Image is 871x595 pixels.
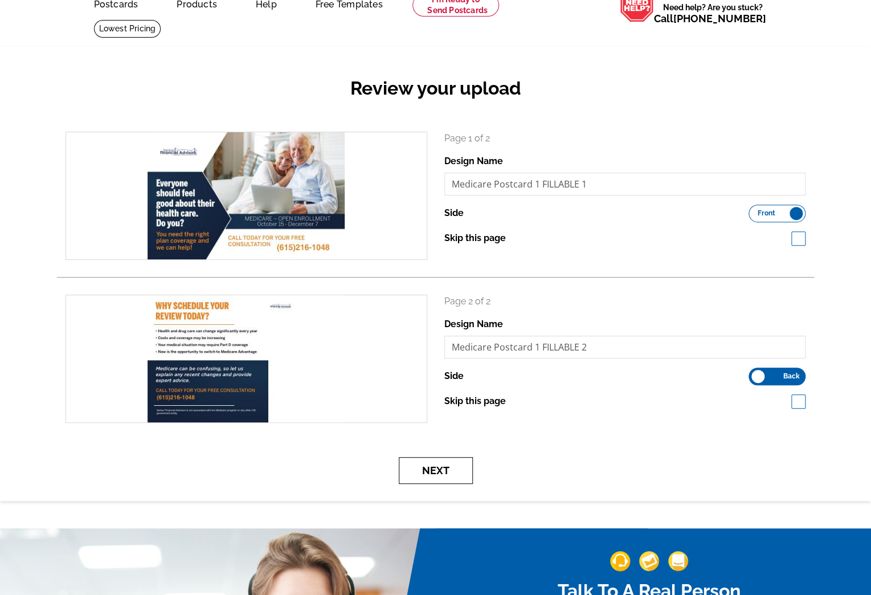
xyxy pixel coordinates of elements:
[444,394,506,408] label: Skip this page
[639,551,659,571] img: support-img-2.png
[57,78,814,99] h2: Review your upload
[399,457,473,484] button: Next
[444,154,503,168] label: Design Name
[444,231,506,245] label: Skip this page
[654,2,772,25] span: Need help? Are you stuck?
[444,295,806,308] p: Page 2 of 2
[444,317,503,331] label: Design Name
[444,173,806,195] input: File Name
[758,210,775,216] span: Front
[444,206,464,220] label: Side
[610,551,630,571] img: support-img-1.png
[444,336,806,358] input: File Name
[783,373,799,379] span: Back
[673,13,766,25] a: [PHONE_NUMBER]
[444,369,464,383] label: Side
[444,132,806,145] p: Page 1 of 2
[668,551,688,571] img: support-img-3_1.png
[654,13,766,25] span: Call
